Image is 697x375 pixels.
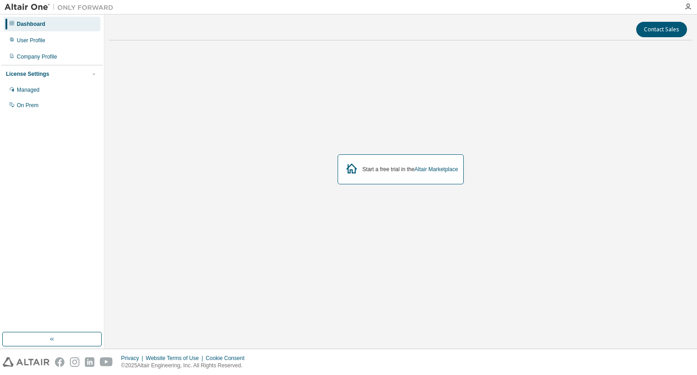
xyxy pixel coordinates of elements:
[414,166,458,173] a: Altair Marketplace
[17,86,39,94] div: Managed
[17,20,45,28] div: Dashboard
[146,355,206,362] div: Website Terms of Use
[100,357,113,367] img: youtube.svg
[17,53,57,60] div: Company Profile
[121,355,146,362] div: Privacy
[17,102,39,109] div: On Prem
[6,70,49,78] div: License Settings
[85,357,94,367] img: linkedin.svg
[206,355,250,362] div: Cookie Consent
[363,166,458,173] div: Start a free trial in the
[636,22,687,37] button: Contact Sales
[121,362,250,370] p: © 2025 Altair Engineering, Inc. All Rights Reserved.
[70,357,79,367] img: instagram.svg
[55,357,64,367] img: facebook.svg
[5,3,118,12] img: Altair One
[3,357,49,367] img: altair_logo.svg
[17,37,45,44] div: User Profile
